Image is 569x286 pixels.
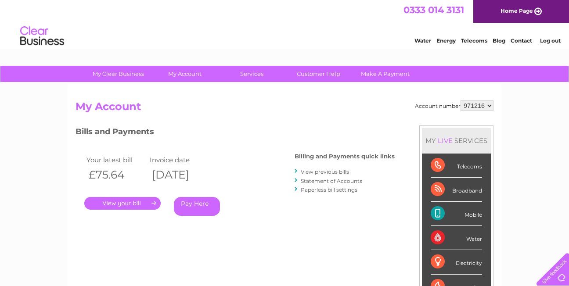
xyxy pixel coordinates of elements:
div: Clear Business is a trading name of Verastar Limited (registered in [GEOGRAPHIC_DATA] No. 3667643... [78,5,493,43]
img: logo.png [20,23,65,50]
div: LIVE [436,136,454,145]
a: View previous bills [301,168,349,175]
a: Services [216,66,288,82]
a: Water [414,37,431,44]
h3: Bills and Payments [76,125,395,141]
div: Account number [415,100,493,111]
a: Statement of Accounts [301,178,362,184]
a: Telecoms [461,37,487,44]
a: . [84,197,161,210]
th: [DATE] [148,166,211,184]
a: Blog [493,37,505,44]
div: Telecoms [431,154,482,178]
a: My Clear Business [82,66,155,82]
a: Customer Help [282,66,355,82]
div: Broadband [431,178,482,202]
a: Pay Here [174,197,220,216]
div: Water [431,226,482,250]
div: Mobile [431,202,482,226]
a: Paperless bill settings [301,186,357,193]
a: Contact [511,37,532,44]
h2: My Account [76,100,493,117]
td: Invoice date [148,154,211,166]
h4: Billing and Payments quick links [295,153,395,160]
a: Make A Payment [349,66,421,82]
a: Energy [436,37,456,44]
div: MY SERVICES [422,128,491,153]
a: Log out [540,37,561,44]
a: 0333 014 3131 [403,4,464,15]
a: My Account [149,66,221,82]
div: Electricity [431,250,482,274]
td: Your latest bill [84,154,148,166]
th: £75.64 [84,166,148,184]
